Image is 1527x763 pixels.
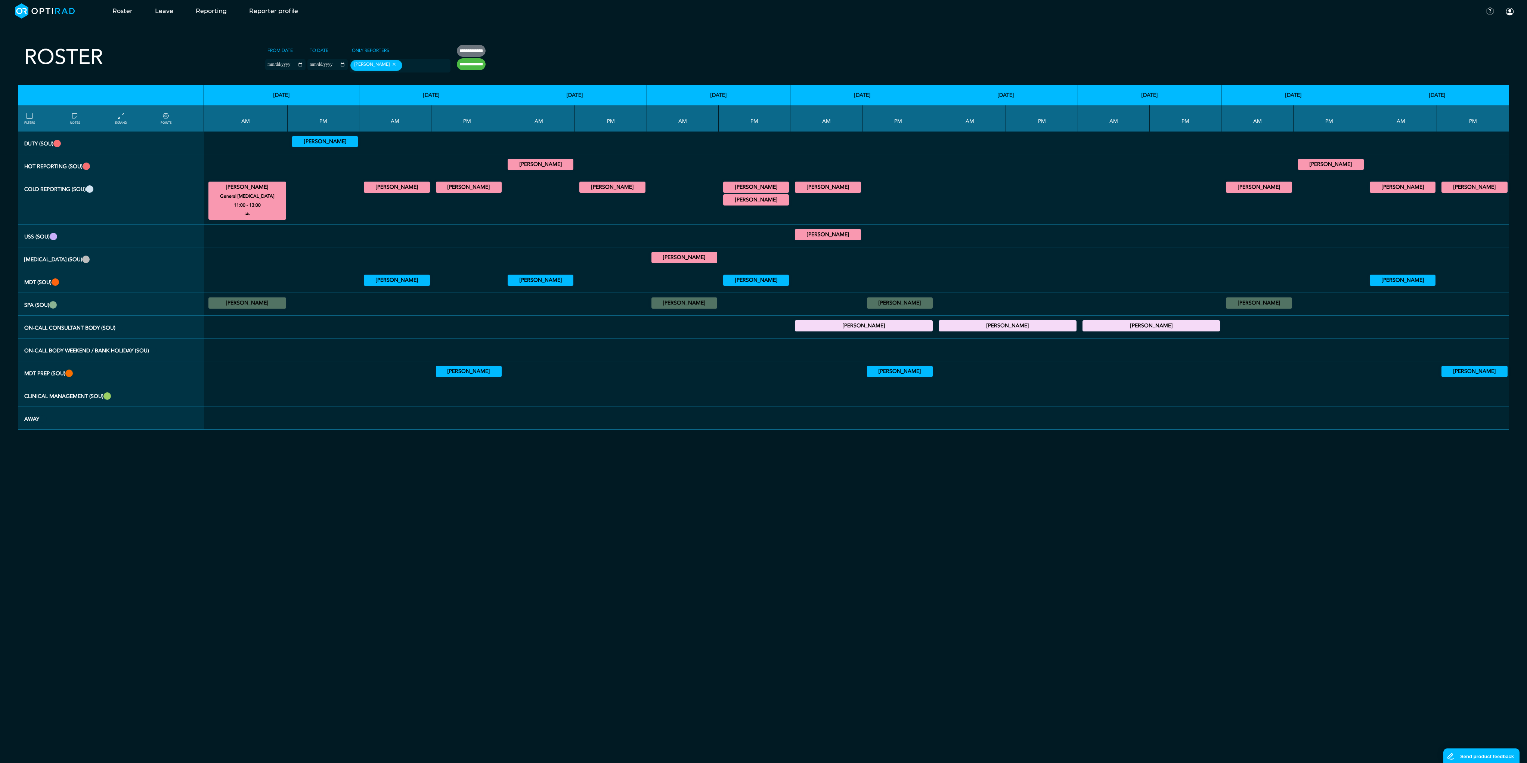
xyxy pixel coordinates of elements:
[1371,183,1434,192] summary: [PERSON_NAME]
[365,276,428,285] summary: [PERSON_NAME]
[653,299,716,308] summary: [PERSON_NAME]
[795,182,861,193] div: General MRI 07:00 - 09:00
[1370,275,1435,286] div: Urology 08:00 - 09:00
[437,367,501,376] summary: [PERSON_NAME]
[508,159,573,170] div: MRI Trauma & Urgent/CT Trauma & Urgent 09:00 - 13:00
[1221,85,1365,105] th: [DATE]
[204,85,360,105] th: [DATE]
[307,45,331,56] label: To date
[1082,320,1220,331] div: On-Call Consultant Body 17:00 - 21:00
[579,182,645,193] div: General CT/General MRI 13:00 - 15:00
[437,183,501,192] summary: [PERSON_NAME]
[18,384,204,407] th: Clinical Management (SOU)
[161,112,171,125] a: collapse/expand expected points
[359,85,503,105] th: [DATE]
[1078,105,1150,132] th: AM
[719,105,790,132] th: PM
[18,225,204,247] th: USS (SOU)
[1441,366,1508,377] div: Upper GI Cancer MDT 13:00 - 14:00
[431,105,503,132] th: PM
[1227,183,1291,192] summary: [PERSON_NAME]
[940,321,1075,330] summary: [PERSON_NAME]
[939,320,1077,331] div: On-Call Consultant Body 17:00 - 21:00
[210,299,285,308] summary: [PERSON_NAME]
[1365,85,1509,105] th: [DATE]
[390,62,398,67] button: Remove item: '97e3e3f9-39bb-4959-b53e-e846ea2b57b3'
[1078,85,1222,105] th: [DATE]
[653,253,716,262] summary: [PERSON_NAME]
[350,45,391,56] label: Only Reporters
[1365,105,1437,132] th: AM
[1226,297,1292,309] div: No specified Site 09:00 - 11:00
[292,136,358,147] div: Vetting (30 PF Points) 13:00 - 17:00
[647,85,791,105] th: [DATE]
[724,276,788,285] summary: [PERSON_NAME]
[293,137,357,146] summary: [PERSON_NAME]
[18,407,204,430] th: Away
[1006,105,1078,132] th: PM
[934,105,1006,132] th: AM
[868,299,932,308] summary: [PERSON_NAME]
[790,105,862,132] th: AM
[934,85,1078,105] th: [DATE]
[70,112,80,125] a: show/hide notes
[210,183,285,192] summary: [PERSON_NAME]
[18,270,204,293] th: MDT (SOU)
[18,361,204,384] th: MDT Prep (SOU)
[509,276,572,285] summary: [PERSON_NAME]
[1221,105,1293,132] th: AM
[508,275,573,286] div: Upper GI Cancer MDT 08:00 - 09:00
[723,275,789,286] div: VSP 14:00 - 15:00
[503,85,647,105] th: [DATE]
[575,105,647,132] th: PM
[24,112,35,125] a: FILTERS
[436,366,502,377] div: Upper GI Cancer MDT 13:00 - 14:00
[365,183,428,192] summary: [PERSON_NAME]
[404,62,441,69] input: null
[234,201,261,210] small: 11:00 - 13:00
[18,247,204,270] th: Fluoro (SOU)
[867,366,933,377] div: Urology 15:00 - 17:00
[1226,182,1292,193] div: General MRI 11:00 - 13:00
[208,297,286,309] div: No specified Site 09:00 - 11:00
[359,105,431,132] th: AM
[723,194,789,206] div: General CT/General MRI 15:00 - 17:00
[795,229,861,240] div: General US 09:00 - 13:00
[796,230,859,239] summary: [PERSON_NAME]
[1299,160,1363,169] summary: [PERSON_NAME]
[651,252,717,263] div: General FLU 09:00 - 13:00
[24,45,103,70] h2: Roster
[723,182,789,193] div: General CT/General MRI 13:00 - 14:00
[18,316,204,339] th: On-Call Consultant Body (SOU)
[1371,276,1434,285] summary: [PERSON_NAME]
[1441,182,1508,193] div: General CT/General MRI 14:00 - 15:00
[18,154,204,177] th: Hot Reporting (SOU)
[509,160,572,169] summary: [PERSON_NAME]
[796,321,932,330] summary: [PERSON_NAME]
[724,183,788,192] summary: [PERSON_NAME]
[862,105,934,132] th: PM
[647,105,719,132] th: AM
[245,210,250,219] i: open to allocation
[18,177,204,225] th: Cold Reporting (SOU)
[364,275,430,286] div: Urology 08:00 - 09:00
[1298,159,1364,170] div: MRI Trauma & Urgent/CT Trauma & Urgent 13:00 - 17:00
[18,132,204,154] th: Duty (SOU)
[651,297,717,309] div: No specified Site 07:00 - 09:00
[208,182,286,220] div: General MRI 11:00 - 13:00
[867,297,933,309] div: No specified Site 13:00 - 15:00
[350,60,402,71] div: [PERSON_NAME]
[503,105,575,132] th: AM
[1437,105,1509,132] th: PM
[1150,105,1221,132] th: PM
[580,183,644,192] summary: [PERSON_NAME]
[364,182,430,193] div: General CT/General MRI 09:00 - 13:00
[204,105,288,132] th: AM
[205,192,289,201] small: General [MEDICAL_DATA]
[724,195,788,204] summary: [PERSON_NAME]
[288,105,359,132] th: PM
[1084,321,1219,330] summary: [PERSON_NAME]
[265,45,295,56] label: From date
[795,320,933,331] div: On-Call Consultant Body 17:00 - 21:00
[15,3,75,19] img: brand-opti-rad-logos-blue-and-white-d2f68631ba2948856bd03f2d395fb146ddc8fb01b4b6e9315ea85fa773367...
